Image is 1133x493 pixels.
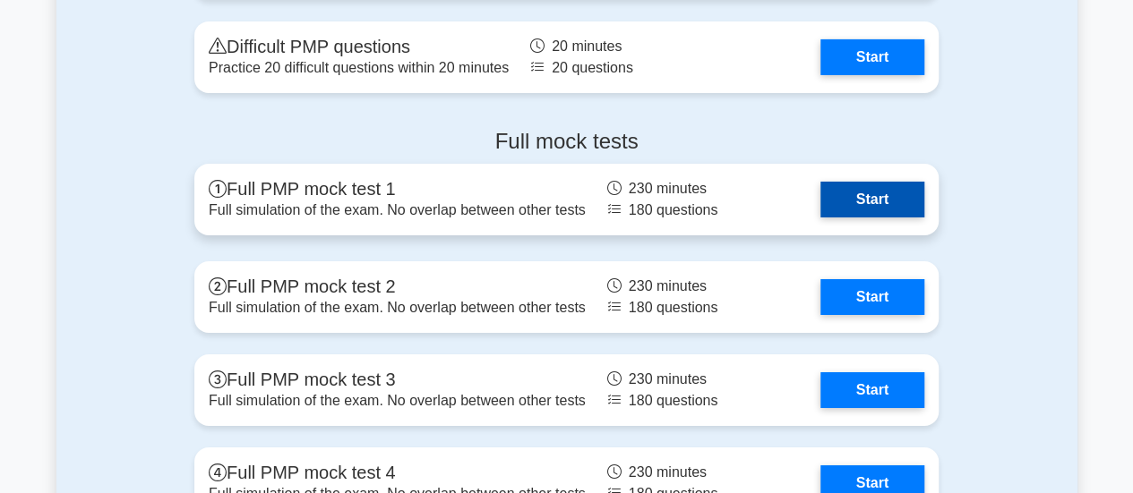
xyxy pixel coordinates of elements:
h4: Full mock tests [194,129,939,155]
a: Start [820,372,924,408]
a: Start [820,182,924,217]
a: Start [820,39,924,75]
a: Start [820,279,924,315]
